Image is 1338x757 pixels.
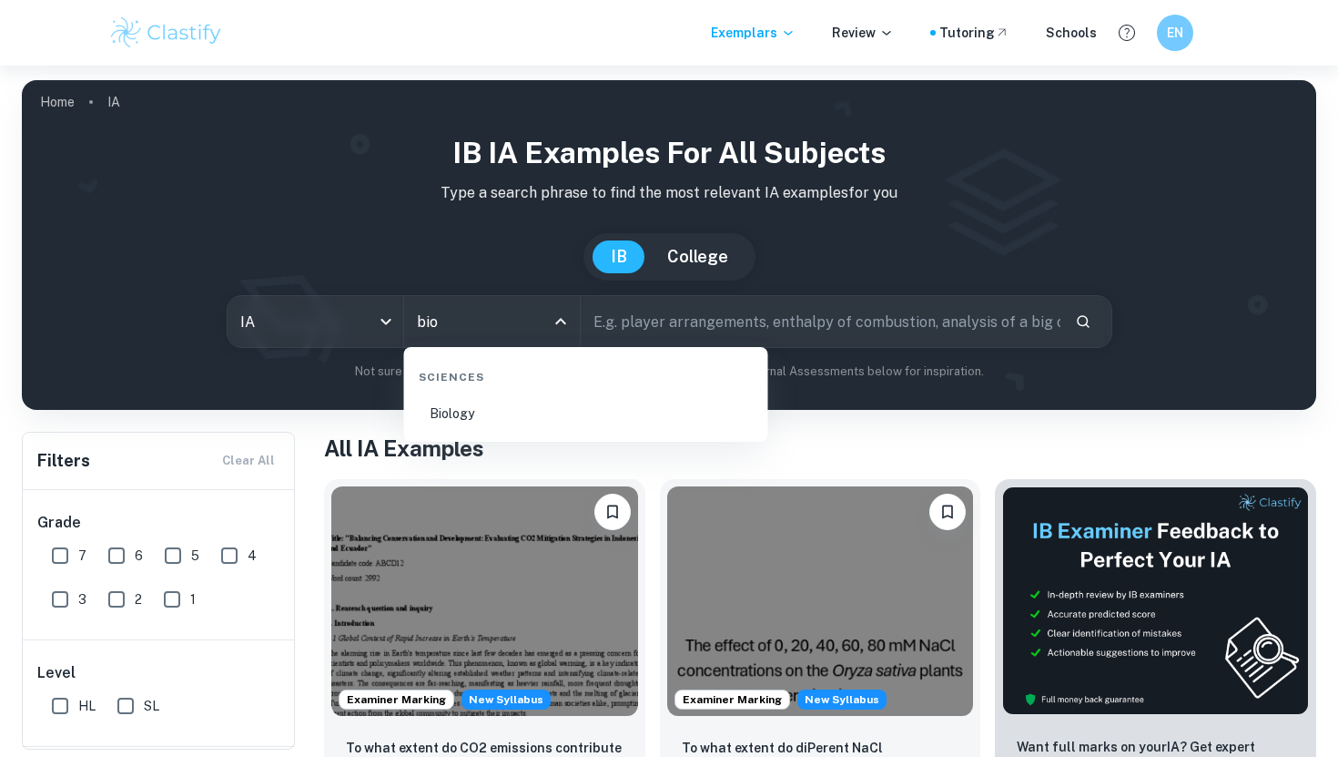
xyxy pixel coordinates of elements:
span: New Syllabus [461,690,551,710]
h1: All IA Examples [324,432,1316,465]
span: 5 [191,546,199,566]
span: HL [78,696,96,716]
button: Help and Feedback [1111,17,1142,48]
li: Biology [411,393,761,435]
h1: IB IA examples for all subjects [36,131,1302,175]
input: E.g. player arrangements, enthalpy of combustion, analysis of a big city... [581,296,1060,347]
span: Examiner Marking [675,691,789,708]
button: Search [1068,306,1099,337]
span: 4 [248,546,257,566]
span: 2 [135,589,142,609]
h6: Grade [37,512,281,534]
span: 3 [78,589,86,609]
button: Bookmark [929,494,966,530]
a: Home [40,89,75,115]
img: ESS IA example thumbnail: To what extent do diPerent NaCl concentr [667,486,974,716]
button: Close [548,309,573,334]
img: ESS IA example thumbnail: To what extent do CO2 emissions contribu [331,486,638,716]
p: IA [107,92,120,112]
span: New Syllabus [797,690,887,710]
button: College [649,240,746,273]
a: Tutoring [939,23,1009,43]
div: Sciences [411,354,761,393]
button: IB [593,240,645,273]
p: Type a search phrase to find the most relevant IA examples for you [36,182,1302,204]
a: Schools [1046,23,1097,43]
p: Exemplars [711,23,796,43]
span: SL [144,696,159,716]
img: Thumbnail [1002,486,1309,715]
p: Not sure what to search for? You can always look through our example Internal Assessments below f... [36,363,1302,381]
p: Review [832,23,894,43]
div: Starting from the May 2026 session, the ESS IA requirements have changed. We created this exempla... [461,690,551,710]
h6: Filters [37,448,90,474]
span: 7 [78,546,86,566]
span: Examiner Marking [340,691,453,708]
div: Starting from the May 2026 session, the ESS IA requirements have changed. We created this exempla... [797,690,887,710]
span: 1 [190,589,196,609]
h6: Level [37,662,281,684]
img: profile cover [22,80,1316,410]
button: Bookmark [594,494,631,530]
h6: EN [1165,23,1186,43]
button: EN [1157,15,1193,51]
div: IA [228,296,403,347]
span: 6 [135,546,143,566]
img: Clastify logo [108,15,224,51]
